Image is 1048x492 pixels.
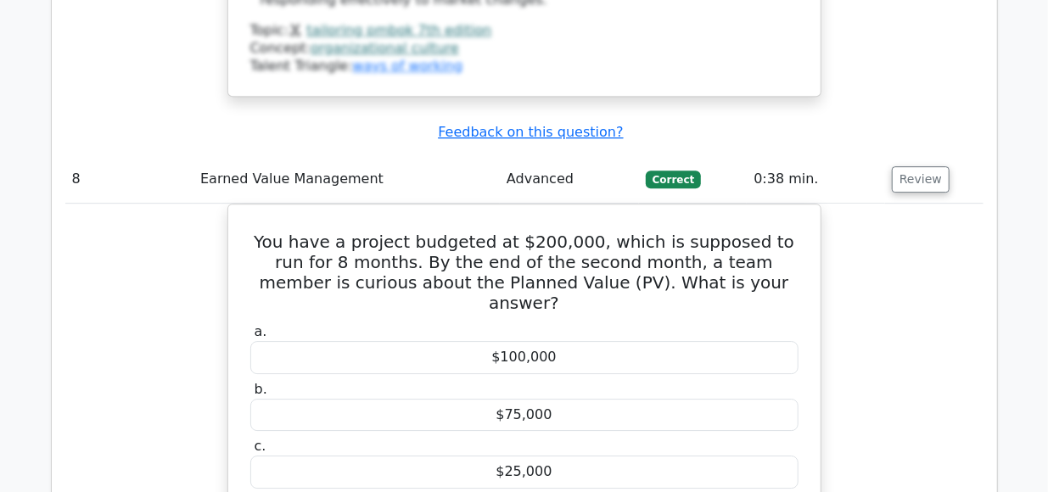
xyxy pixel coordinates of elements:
[646,171,701,187] span: Correct
[250,22,799,40] div: Topic:
[255,381,267,397] span: b.
[255,438,266,454] span: c.
[747,155,885,204] td: 0:38 min.
[65,155,194,204] td: 8
[193,155,500,204] td: Earned Value Management
[250,40,799,58] div: Concept:
[249,232,800,313] h5: You have a project budgeted at $200,000, which is supposed to run for 8 months. By the end of the...
[250,22,799,75] div: Talent Triangle:
[250,399,799,432] div: $75,000
[352,58,462,74] a: ways of working
[500,155,639,204] td: Advanced
[892,166,950,193] button: Review
[250,341,799,374] div: $100,000
[250,456,799,489] div: $25,000
[438,124,623,140] a: Feedback on this question?
[255,323,267,339] span: a.
[306,22,491,38] a: tailoring pmbok 7th edition
[311,40,459,56] a: organizational culture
